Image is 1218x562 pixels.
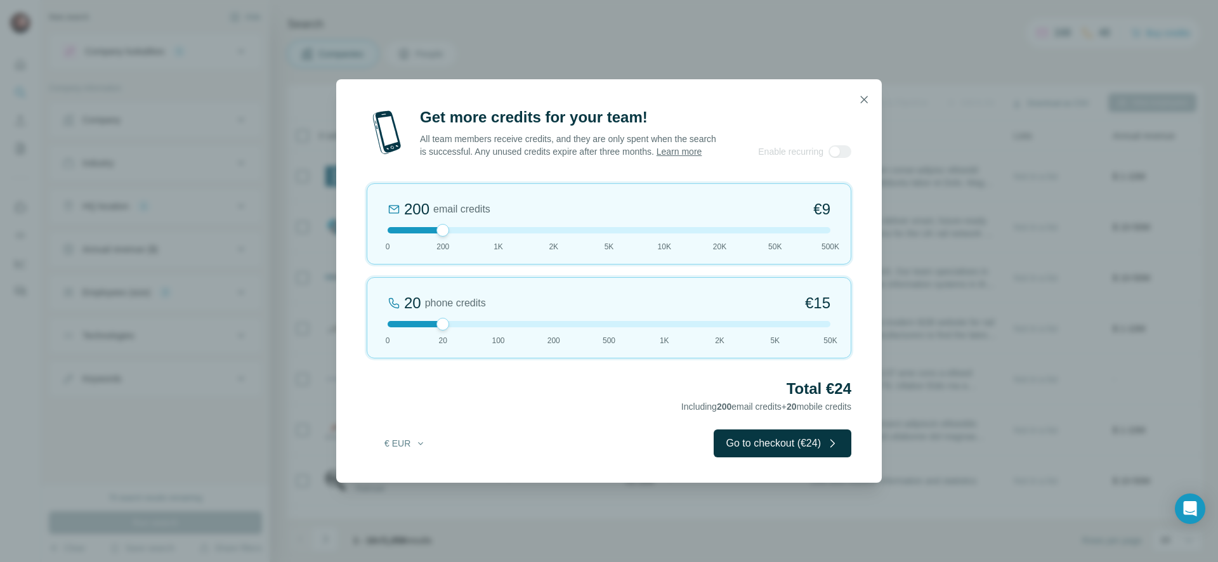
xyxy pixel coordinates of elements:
[605,241,614,252] span: 5K
[367,379,851,399] h2: Total €24
[603,335,615,346] span: 500
[433,202,490,217] span: email credits
[813,199,830,219] span: €9
[660,335,669,346] span: 1K
[658,241,671,252] span: 10K
[715,335,724,346] span: 2K
[787,402,797,412] span: 20
[386,335,390,346] span: 0
[768,241,782,252] span: 50K
[439,335,447,346] span: 20
[657,147,702,157] a: Learn more
[494,241,503,252] span: 1K
[386,241,390,252] span: 0
[549,241,558,252] span: 2K
[436,241,449,252] span: 200
[823,335,837,346] span: 50K
[492,335,504,346] span: 100
[420,133,717,158] p: All team members receive credits, and they are only spent when the search is successful. Any unus...
[714,429,851,457] button: Go to checkout (€24)
[547,335,560,346] span: 200
[805,293,830,313] span: €15
[1175,493,1205,524] div: Open Intercom Messenger
[681,402,851,412] span: Including email credits + mobile credits
[376,432,435,455] button: € EUR
[822,241,839,252] span: 500K
[717,402,731,412] span: 200
[758,145,823,158] span: Enable recurring
[425,296,486,311] span: phone credits
[713,241,726,252] span: 20K
[404,293,421,313] div: 20
[770,335,780,346] span: 5K
[367,107,407,158] img: mobile-phone
[404,199,429,219] div: 200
